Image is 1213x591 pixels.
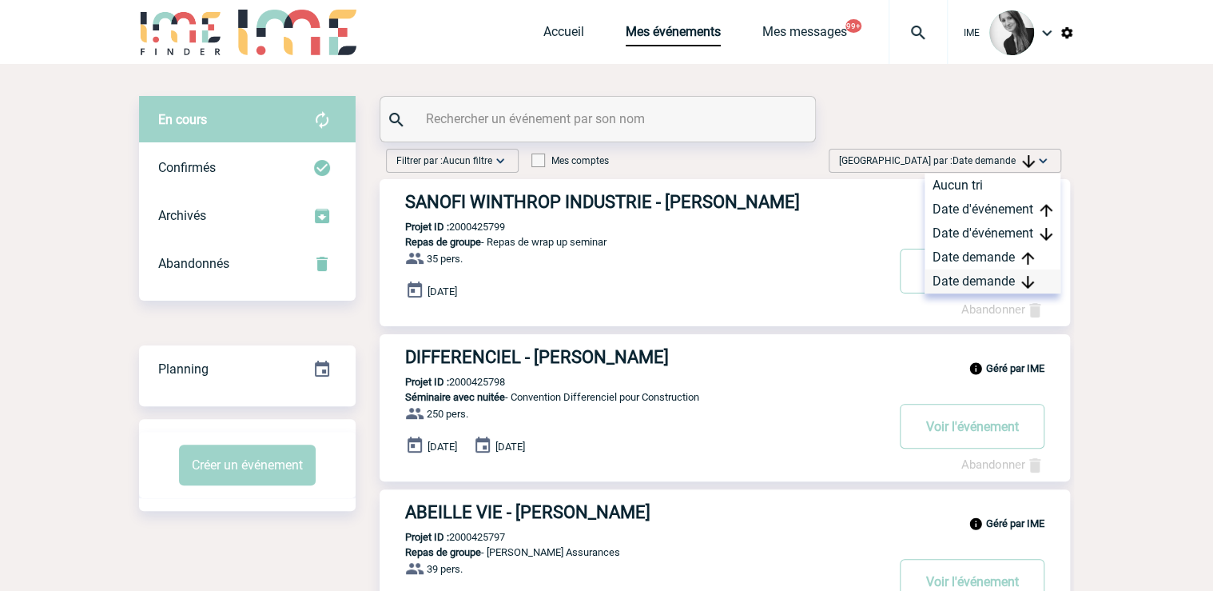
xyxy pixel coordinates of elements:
[139,10,222,55] img: IME-Finder
[968,517,983,531] img: info_black_24dp.svg
[405,221,449,233] b: Projet ID :
[380,236,885,248] p: - Repas de wrap up seminar
[139,345,356,393] div: Retrouvez ici tous vos événements organisés par date et état d'avancement
[531,155,609,166] label: Mes comptes
[626,24,721,46] a: Mes événements
[1040,204,1052,217] img: arrow_upward.png
[986,362,1044,374] b: Géré par IME
[989,10,1034,55] img: 101050-0.jpg
[422,107,778,130] input: Rechercher un événement par son nom
[380,531,505,543] p: 2000425797
[179,445,316,485] button: Créer un événement
[986,517,1044,529] b: Géré par IME
[925,246,1060,270] div: Date demande
[900,404,1044,449] button: Voir l'événement
[405,502,885,522] h3: ABEILLE VIE - [PERSON_NAME]
[1040,228,1052,241] img: arrow_downward.png
[925,198,1060,222] div: Date d'événement
[380,502,1070,522] a: ABEILLE VIE - [PERSON_NAME]
[1022,155,1035,168] img: arrow_downward.png
[900,249,1044,294] button: Voir l'événement
[492,153,508,169] img: baseline_expand_more_white_24dp-b.png
[762,24,847,46] a: Mes messages
[427,253,463,265] span: 35 pers.
[158,361,209,377] span: Planning
[405,376,449,388] b: Projet ID :
[1021,252,1034,265] img: arrow_upward.png
[427,408,468,420] span: 250 pers.
[380,221,505,233] p: 2000425799
[158,112,207,127] span: En cours
[405,347,885,367] h3: DIFFERENCIEL - [PERSON_NAME]
[405,391,505,403] span: Séminaire avec nuitée
[405,546,481,558] span: Repas de groupe
[925,222,1060,246] div: Date d'événement
[1035,153,1051,169] img: baseline_expand_more_white_24dp-b.png
[405,236,481,248] span: Repas de groupe
[405,192,885,212] h3: SANOFI WINTHROP INDUSTRIE - [PERSON_NAME]
[139,96,356,144] div: Retrouvez ici tous vos évènements avant confirmation
[543,24,584,46] a: Accueil
[495,441,525,453] span: [DATE]
[158,256,229,271] span: Abandonnés
[139,345,356,392] a: Planning
[380,192,1070,212] a: SANOFI WINTHROP INDUSTRIE - [PERSON_NAME]
[139,192,356,240] div: Retrouvez ici tous les événements que vous avez décidé d'archiver
[961,457,1044,472] a: Abandonner
[925,270,1060,294] div: Date demande
[380,546,885,558] p: - [PERSON_NAME] Assurances
[443,155,492,166] span: Aucun filtre
[964,27,980,38] span: IME
[953,155,1035,166] span: Date demande
[968,361,983,376] img: info_black_24dp.svg
[961,302,1044,317] a: Abandonner
[380,376,505,388] p: 2000425798
[380,347,1070,367] a: DIFFERENCIEL - [PERSON_NAME]
[158,160,216,175] span: Confirmés
[428,286,457,297] span: [DATE]
[158,208,206,223] span: Archivés
[396,153,492,169] span: Filtrer par :
[405,531,449,543] b: Projet ID :
[380,391,885,403] p: - Convention Differenciel pour Construction
[845,19,861,33] button: 99+
[427,563,463,575] span: 39 pers.
[925,174,1060,198] div: Aucun tri
[1021,276,1034,289] img: arrow_downward.png
[139,240,356,288] div: Retrouvez ici tous vos événements annulés
[428,441,457,453] span: [DATE]
[839,153,1035,169] span: [GEOGRAPHIC_DATA] par :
